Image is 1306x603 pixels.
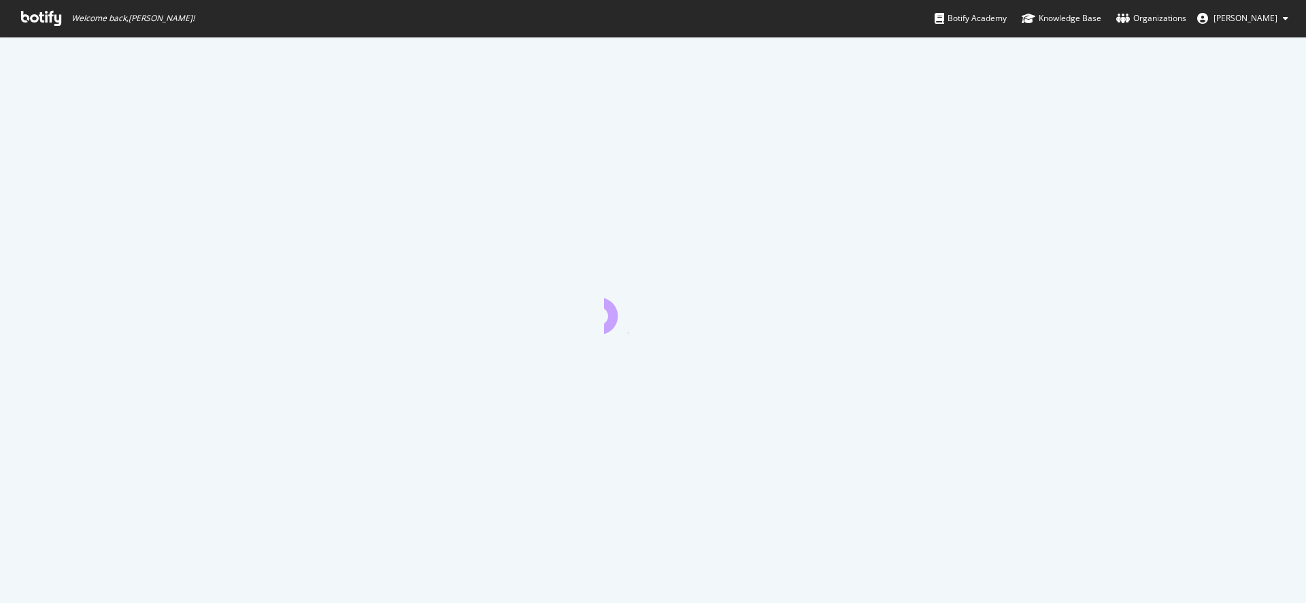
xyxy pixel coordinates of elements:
[71,13,195,24] span: Welcome back, [PERSON_NAME] !
[1022,12,1101,25] div: Knowledge Base
[604,285,702,334] div: animation
[1213,12,1277,24] span: Regan McGregor
[935,12,1007,25] div: Botify Academy
[1116,12,1186,25] div: Organizations
[1186,7,1299,29] button: [PERSON_NAME]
